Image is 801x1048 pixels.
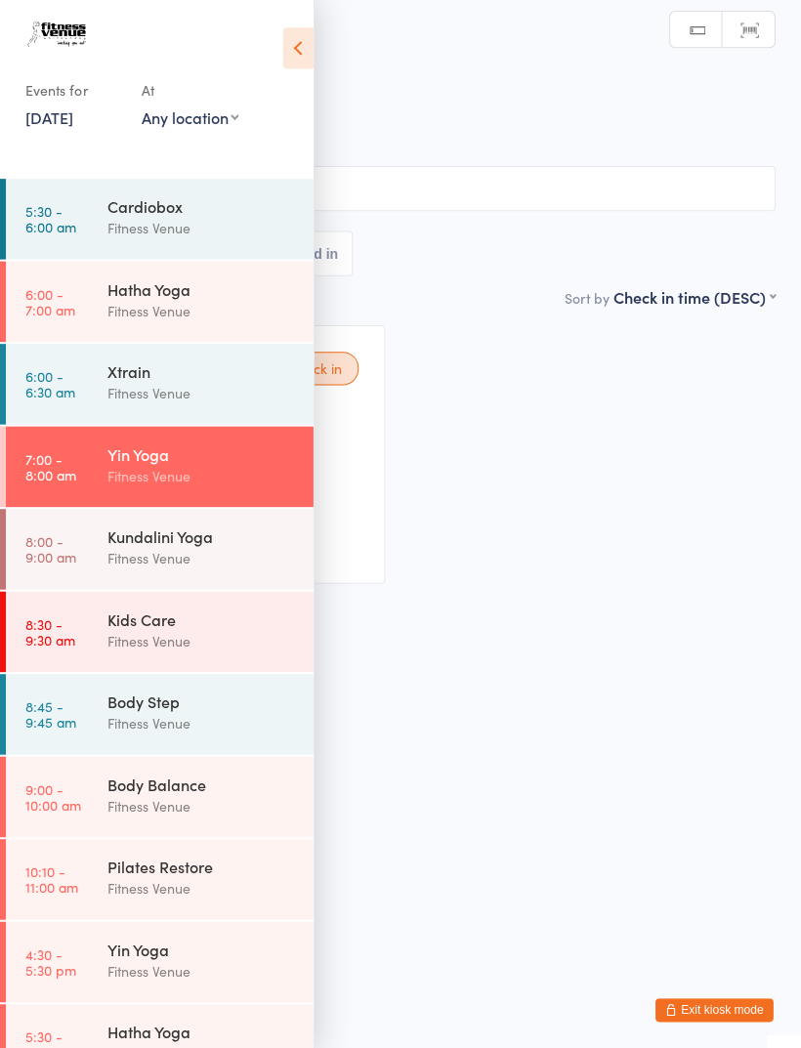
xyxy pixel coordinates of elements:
a: 5:30 -6:00 amCardioboxFitness Venue [6,178,312,258]
div: Check in time (DESC) [610,284,771,306]
time: 6:00 - 6:30 am [25,366,75,398]
time: 8:00 - 9:00 am [25,530,76,562]
div: Fitness Venue [106,544,295,566]
a: 10:10 -11:00 amPilates RestoreFitness Venue [6,834,312,914]
a: 6:00 -6:30 amXtrainFitness Venue [6,342,312,422]
button: Exit kiosk mode [652,992,769,1016]
time: 5:30 - 6:00 am [25,202,76,233]
div: Cardiobox [106,194,295,216]
time: 8:30 - 9:30 am [25,612,75,644]
a: 8:00 -9:00 amKundalini YogaFitness Venue [6,506,312,586]
a: 8:45 -9:45 amBody StepFitness Venue [6,670,312,750]
div: Kids Care [106,605,295,626]
div: Kundalini Yoga [106,523,295,544]
div: Body Balance [106,769,295,790]
div: Events for [25,73,121,105]
div: Hatha Yoga [106,1015,295,1036]
div: Fitness Venue [106,954,295,977]
a: 6:00 -7:00 amHatha YogaFitness Venue [6,260,312,340]
div: Fitness Venue [106,380,295,402]
a: 4:30 -5:30 pmYin YogaFitness Venue [6,916,312,996]
img: Fitness Venue Whitsunday [20,15,93,54]
span: Fitness Venue [30,110,740,130]
div: Body Step [106,687,295,708]
time: 4:30 - 5:30 pm [25,941,76,972]
span: [DATE] 7:00am [30,91,740,110]
time: 7:00 - 8:00 am [25,448,76,480]
div: Pilates Restore [106,851,295,872]
div: Fitness Venue [106,298,295,320]
time: 6:00 - 7:00 am [25,284,75,315]
span: Old Church [30,130,771,149]
div: At [141,73,237,105]
div: Xtrain [106,358,295,380]
label: Sort by [561,286,606,306]
a: 8:30 -9:30 amKids CareFitness Venue [6,588,312,668]
div: Yin Yoga [106,440,295,462]
div: Fitness Venue [106,216,295,238]
div: Fitness Venue [106,790,295,813]
div: Hatha Yoga [106,276,295,298]
a: 9:00 -10:00 amBody BalanceFitness Venue [6,752,312,832]
a: 7:00 -8:00 amYin YogaFitness Venue [6,424,312,504]
time: 8:45 - 9:45 am [25,694,76,726]
div: Fitness Venue [106,872,295,895]
h2: Yin Yoga Check-in [30,49,771,81]
input: Search [30,165,771,210]
div: Yin Yoga [106,933,295,954]
time: 9:00 - 10:00 am [25,776,81,808]
div: Fitness Venue [106,462,295,484]
div: Fitness Venue [106,708,295,731]
div: Any location [141,105,237,127]
a: [DATE] [25,105,73,127]
time: 10:10 - 11:00 am [25,859,78,890]
div: Fitness Venue [106,626,295,649]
